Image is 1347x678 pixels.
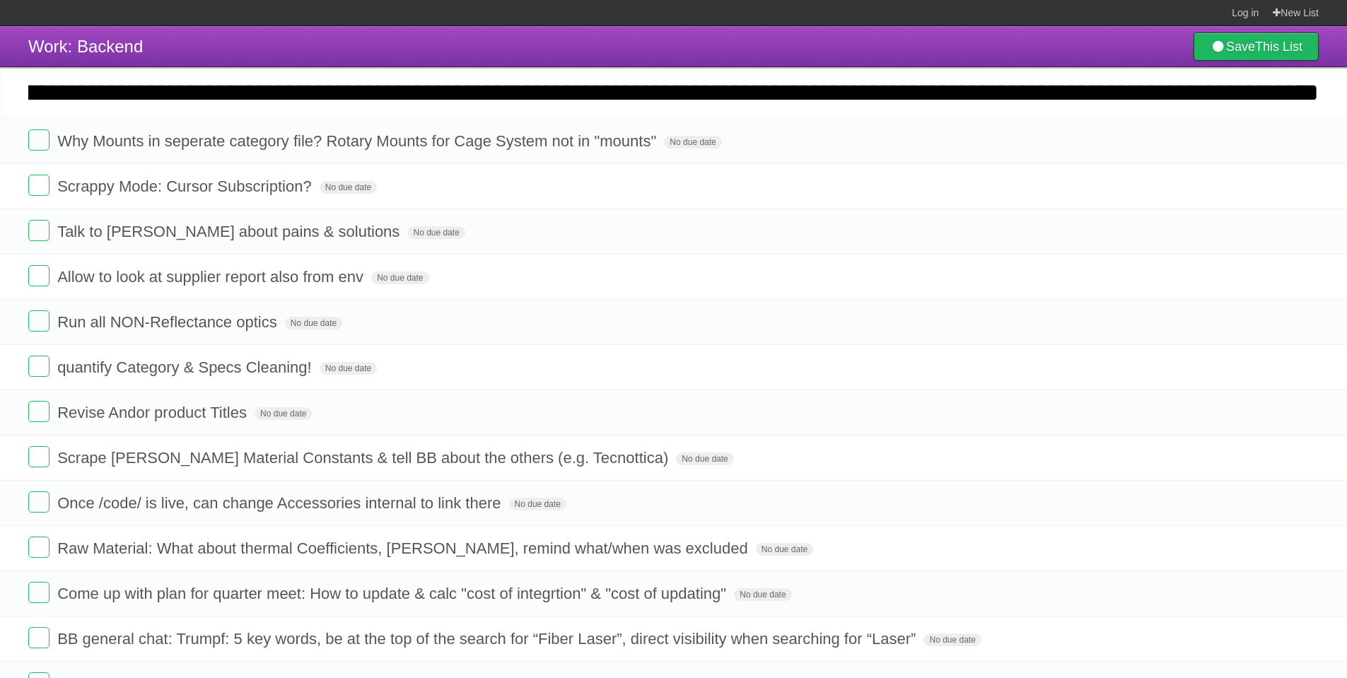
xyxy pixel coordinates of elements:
label: Done [28,129,49,151]
span: No due date [676,452,733,465]
span: No due date [407,226,465,239]
span: No due date [285,317,342,329]
span: No due date [756,543,813,556]
label: Done [28,582,49,603]
span: No due date [664,136,721,148]
label: Done [28,265,49,286]
span: No due date [509,498,566,510]
span: Allow to look at supplier report also from env [57,268,367,286]
label: Done [28,220,49,241]
b: This List [1255,40,1302,54]
span: BB general chat: Trumpf: 5 key words, be at the top of the search for “Fiber Laser”, direct visib... [57,630,919,648]
label: Done [28,310,49,332]
label: Done [28,491,49,513]
span: No due date [923,633,981,646]
label: Done [28,446,49,467]
span: No due date [734,588,791,601]
span: Why Mounts in seperate category file? Rotary Mounts for Cage System not in "mounts" [57,132,660,150]
span: No due date [255,407,312,420]
label: Done [28,627,49,648]
span: Run all NON-Reflectance optics [57,313,281,331]
span: No due date [371,271,428,284]
span: quantify Category & Specs Cleaning! [57,358,315,376]
span: Raw Material: What about thermal Coefficients, [PERSON_NAME], remind what/when was excluded [57,539,752,557]
label: Done [28,356,49,377]
span: Talk to [PERSON_NAME] about pains & solutions [57,223,403,240]
span: Scrappy Mode: Cursor Subscription? [57,177,315,195]
span: No due date [320,181,377,194]
span: Come up with plan for quarter meet: How to update & calc "cost of integrtion" & "cost of updating" [57,585,730,602]
span: Scrape [PERSON_NAME] Material Constants & tell BB about the others (e.g. Tecnottica) [57,449,672,467]
span: Once /code/ is live, can change Accessories internal to link there [57,494,504,512]
span: Work: Backend [28,37,143,56]
span: No due date [320,362,377,375]
span: Revise Andor product Titles [57,404,250,421]
label: Done [28,401,49,422]
label: Done [28,175,49,196]
label: Done [28,537,49,558]
a: SaveThis List [1194,33,1319,61]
